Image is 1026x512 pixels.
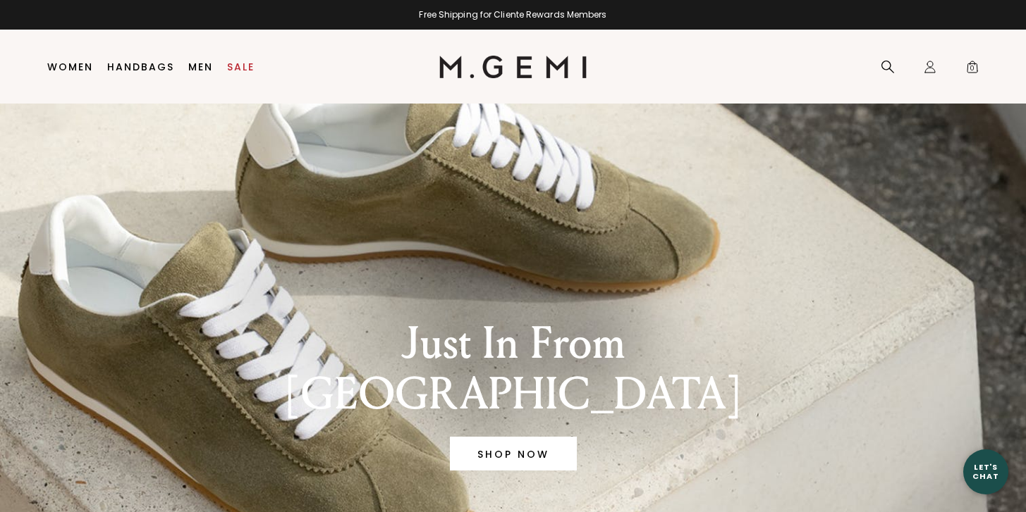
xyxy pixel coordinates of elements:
a: Men [188,61,213,73]
a: Banner primary button [450,437,577,470]
a: Handbags [107,61,174,73]
div: Just In From [GEOGRAPHIC_DATA] [269,318,758,420]
div: Let's Chat [963,463,1008,480]
img: M.Gemi [439,56,587,78]
a: Sale [227,61,255,73]
span: 0 [965,63,979,77]
a: Women [47,61,93,73]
